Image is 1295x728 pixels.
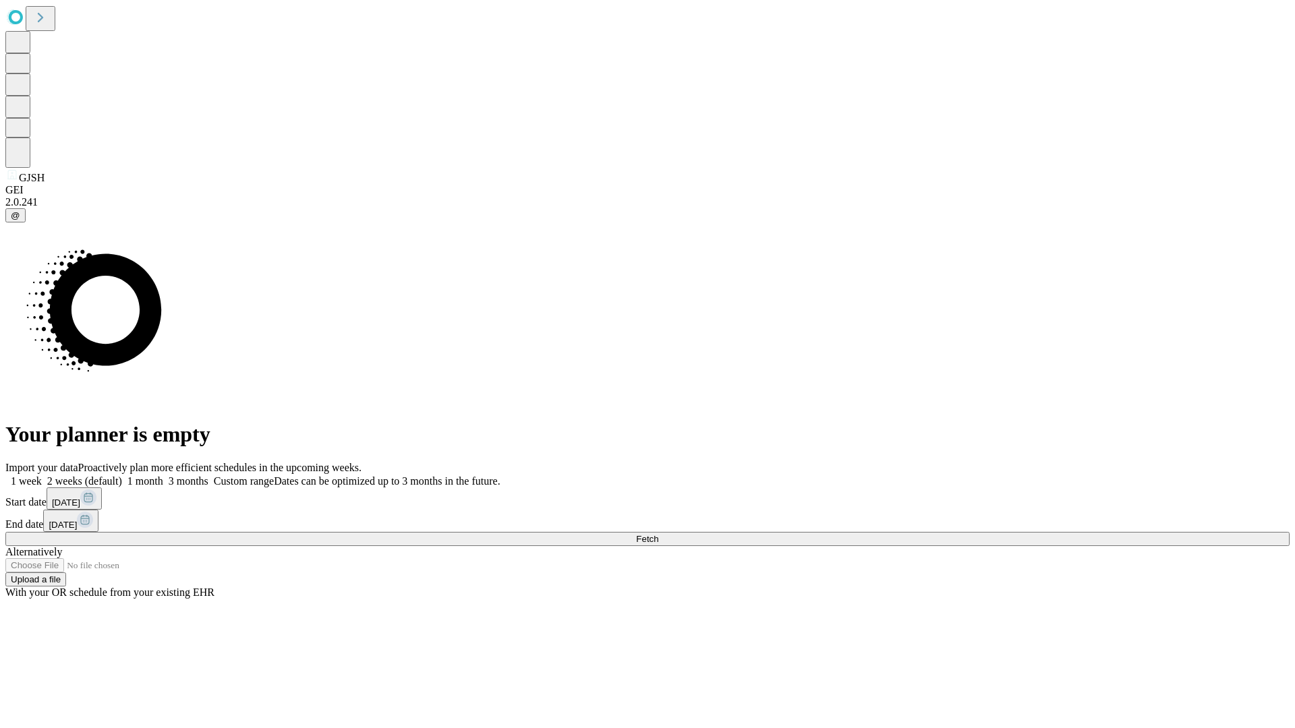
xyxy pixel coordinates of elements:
span: Custom range [214,475,274,487]
button: Upload a file [5,572,66,586]
span: 1 month [127,475,163,487]
span: 3 months [169,475,208,487]
span: Import your data [5,462,78,473]
span: Alternatively [5,546,62,557]
button: [DATE] [47,487,102,510]
button: @ [5,208,26,222]
div: GEI [5,184,1290,196]
span: GJSH [19,172,45,183]
span: Fetch [636,534,658,544]
div: 2.0.241 [5,196,1290,208]
span: 2 weeks (default) [47,475,122,487]
div: End date [5,510,1290,532]
button: Fetch [5,532,1290,546]
span: [DATE] [52,497,80,508]
span: @ [11,210,20,220]
span: 1 week [11,475,42,487]
span: [DATE] [49,520,77,530]
span: With your OR schedule from your existing EHR [5,586,214,598]
span: Proactively plan more efficient schedules in the upcoming weeks. [78,462,362,473]
span: Dates can be optimized up to 3 months in the future. [274,475,500,487]
div: Start date [5,487,1290,510]
h1: Your planner is empty [5,422,1290,447]
button: [DATE] [43,510,98,532]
